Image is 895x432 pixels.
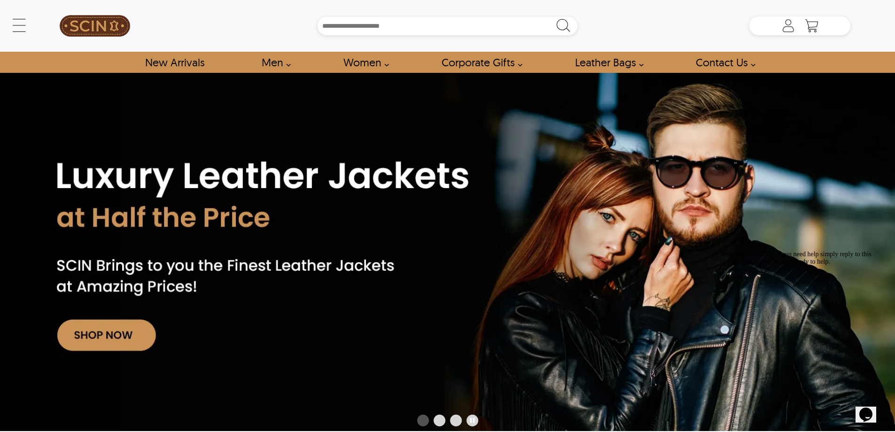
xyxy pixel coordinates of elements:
a: Shop New Arrivals [134,52,215,73]
a: Shop Women Leather Jackets [333,52,394,73]
a: SCIN [45,5,145,47]
img: SCIN [60,5,130,47]
div: Welcome to our site, if you need help simply reply to this message, we are online and ready to help. [4,4,173,19]
iframe: chat widget [856,394,886,423]
a: Shop Leather Bags [564,52,649,73]
a: contact-us [685,52,761,73]
iframe: chat widget [716,247,886,390]
a: Shopping Cart [802,19,821,33]
a: shop men's leather jackets [251,52,296,73]
a: Shop Leather Corporate Gifts [431,52,528,73]
span: Welcome to our site, if you need help simply reply to this message, we are online and ready to help. [4,4,155,18]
